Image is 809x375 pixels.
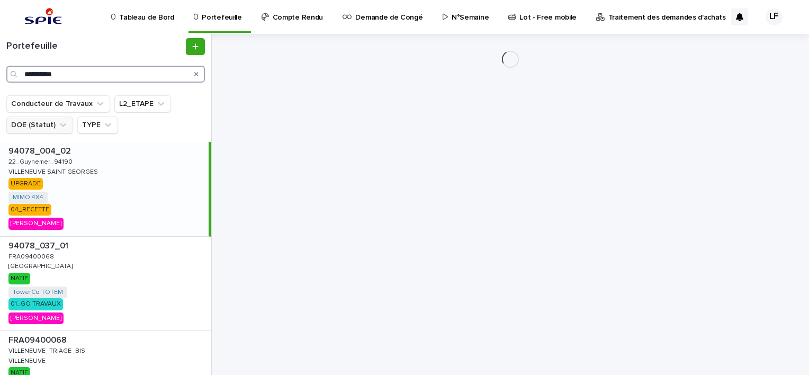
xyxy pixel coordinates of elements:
[77,117,118,133] button: TYPE
[6,41,184,52] h1: Portefeuille
[6,95,110,112] button: Conducteur de Travaux
[766,8,783,25] div: LF
[8,298,63,310] div: 01_GO TRAVAUX
[8,251,56,261] p: FRA09400068
[6,66,205,83] input: Search
[13,289,63,296] a: TowerCo TOTEM
[8,345,87,355] p: VILLENEUVE_TRIAGE_BIS
[8,261,75,270] p: [GEOGRAPHIC_DATA]
[13,194,43,201] a: MIMO 4X4
[8,312,64,324] div: [PERSON_NAME]
[6,117,73,133] button: DOE (Statut)
[8,144,73,156] p: 94078_004_02
[21,6,65,28] img: svstPd6MQfCT1uX1QGkG
[114,95,171,112] button: L2_ETAPE
[8,239,70,251] p: 94078_037_01
[8,355,48,365] p: VILLENEUVE
[8,218,64,229] div: [PERSON_NAME]
[8,333,69,345] p: FRA09400068
[8,273,30,284] div: NATIF
[8,204,51,216] div: 04_RECETTE
[8,178,43,190] div: UPGRADE
[8,166,100,176] p: VILLENEUVE SAINT GEORGES
[8,156,75,166] p: 22_Guynemer_94190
